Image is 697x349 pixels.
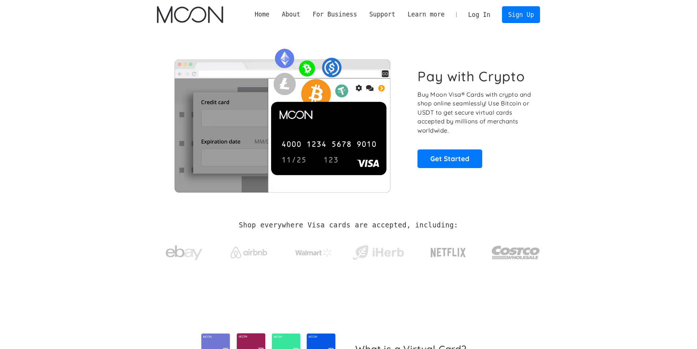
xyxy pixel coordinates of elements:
a: home [157,6,223,23]
img: Walmart [295,248,332,257]
a: Costco [491,231,540,270]
a: iHerb [351,236,405,266]
a: Netflix [416,236,481,266]
p: Buy Moon Visa® Cards with crypto and shop online seamlessly! Use Bitcoin or USDT to get secure vi... [417,90,532,135]
div: For Business [307,10,363,19]
a: Walmart [286,241,341,261]
img: Costco [491,239,540,266]
div: For Business [312,10,357,19]
div: Learn more [408,10,445,19]
div: About [276,10,306,19]
a: Airbnb [221,240,276,262]
h1: Pay with Crypto [417,68,525,85]
a: Home [248,10,276,19]
img: Netflix [430,244,466,262]
a: Get Started [417,149,482,168]
div: About [282,10,300,19]
img: Airbnb [231,247,267,258]
a: Sign Up [502,6,540,23]
h2: Shop everywhere Visa cards are accepted, including: [239,221,458,229]
a: Log In [462,7,496,23]
a: ebay [157,234,211,268]
img: ebay [166,241,202,264]
img: Moon Logo [157,6,223,23]
div: Learn more [401,10,451,19]
img: Moon Cards let you spend your crypto anywhere Visa is accepted. [157,44,408,192]
div: Support [369,10,395,19]
div: Support [363,10,401,19]
img: iHerb [351,243,405,262]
